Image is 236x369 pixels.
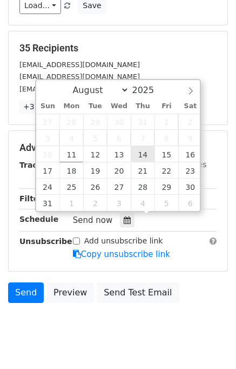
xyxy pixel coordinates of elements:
span: Fri [154,103,178,110]
span: July 29, 2025 [83,114,107,130]
span: August 22, 2025 [154,162,178,179]
a: Send Test Email [97,282,179,303]
span: September 2, 2025 [83,195,107,211]
span: August 19, 2025 [83,162,107,179]
span: Mon [59,103,83,110]
span: August 21, 2025 [131,162,154,179]
span: Sun [36,103,60,110]
span: August 17, 2025 [36,162,60,179]
strong: Schedule [19,215,58,223]
span: August 24, 2025 [36,179,60,195]
span: August 1, 2025 [154,114,178,130]
span: Send now [73,215,113,225]
span: September 6, 2025 [178,195,202,211]
span: August 30, 2025 [178,179,202,195]
span: August 4, 2025 [59,130,83,146]
a: Send [8,282,44,303]
h5: Advanced [19,142,217,154]
input: Year [129,85,168,95]
a: Preview [46,282,94,303]
span: July 31, 2025 [131,114,154,130]
span: August 7, 2025 [131,130,154,146]
span: September 3, 2025 [107,195,131,211]
span: August 9, 2025 [178,130,202,146]
span: August 10, 2025 [36,146,60,162]
span: August 27, 2025 [107,179,131,195]
span: Thu [131,103,154,110]
span: July 28, 2025 [59,114,83,130]
span: August 14, 2025 [131,146,154,162]
strong: Tracking [19,161,56,169]
h5: 35 Recipients [19,42,217,54]
small: [EMAIL_ADDRESS][DOMAIN_NAME] [19,85,140,93]
span: July 27, 2025 [36,114,60,130]
a: Copy unsubscribe link [73,249,170,259]
span: August 12, 2025 [83,146,107,162]
span: August 8, 2025 [154,130,178,146]
span: August 11, 2025 [59,146,83,162]
span: August 13, 2025 [107,146,131,162]
span: September 4, 2025 [131,195,154,211]
a: +32 more [19,100,65,114]
span: September 5, 2025 [154,195,178,211]
span: August 25, 2025 [59,179,83,195]
span: Sat [178,103,202,110]
span: August 31, 2025 [36,195,60,211]
span: August 29, 2025 [154,179,178,195]
span: August 18, 2025 [59,162,83,179]
span: August 2, 2025 [178,114,202,130]
span: September 1, 2025 [59,195,83,211]
label: Add unsubscribe link [84,235,163,247]
span: August 23, 2025 [178,162,202,179]
span: August 6, 2025 [107,130,131,146]
span: Tue [83,103,107,110]
span: August 15, 2025 [154,146,178,162]
span: August 20, 2025 [107,162,131,179]
strong: Unsubscribe [19,237,72,246]
iframe: Chat Widget [182,317,236,369]
span: Wed [107,103,131,110]
small: [EMAIL_ADDRESS][DOMAIN_NAME] [19,61,140,69]
span: August 28, 2025 [131,179,154,195]
span: August 3, 2025 [36,130,60,146]
span: August 16, 2025 [178,146,202,162]
span: August 5, 2025 [83,130,107,146]
span: July 30, 2025 [107,114,131,130]
span: August 26, 2025 [83,179,107,195]
small: [EMAIL_ADDRESS][DOMAIN_NAME] [19,73,140,81]
strong: Filters [19,194,47,203]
